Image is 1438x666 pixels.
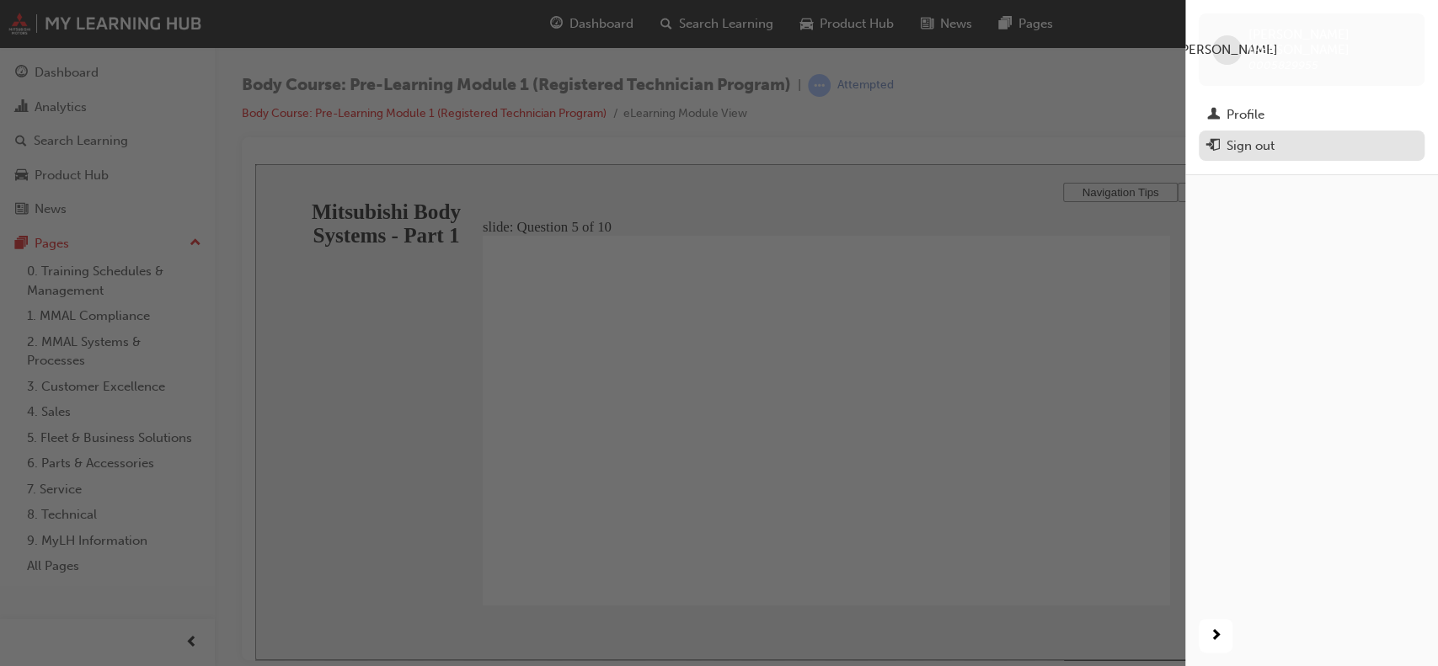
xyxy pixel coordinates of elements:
[1199,131,1425,162] button: Sign out
[1199,99,1425,131] a: Profile
[1227,136,1275,156] div: Sign out
[1210,626,1222,647] span: next-icon
[1248,27,1411,57] span: [PERSON_NAME] [PERSON_NAME]
[1207,139,1220,154] span: exit-icon
[1248,58,1318,72] span: 0005829955
[1177,40,1278,60] span: [PERSON_NAME]
[1207,108,1220,123] span: man-icon
[1227,105,1264,125] div: Profile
